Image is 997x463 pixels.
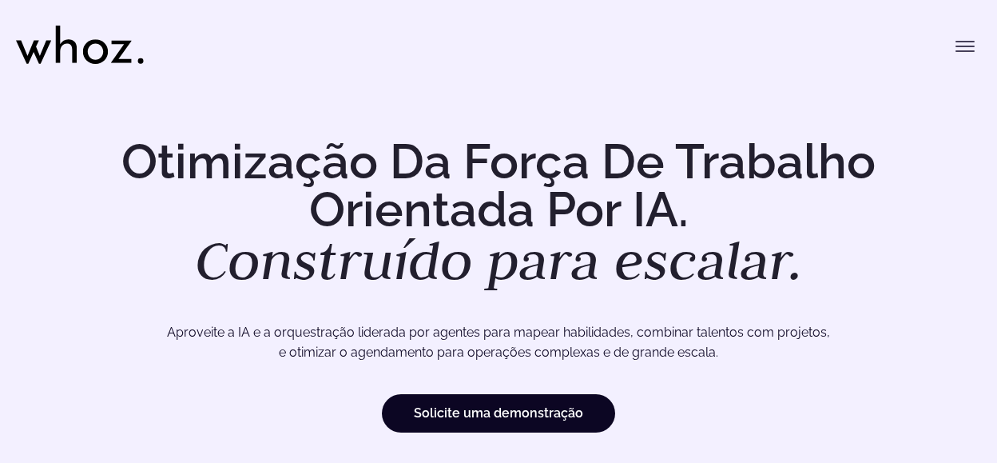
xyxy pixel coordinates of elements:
p: Aproveite a IA e a orquestração liderada por agentes para mapear habilidades, combinar talentos c... [78,322,918,363]
h1: Otimização Da Força De Trabalho Orientada Por IA. [89,138,908,288]
button: Menu de alternância [949,30,981,62]
a: Solicite uma demonstração [382,394,615,433]
em: Construído para escalar. [195,225,803,295]
iframe: Chatbot [892,357,975,441]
